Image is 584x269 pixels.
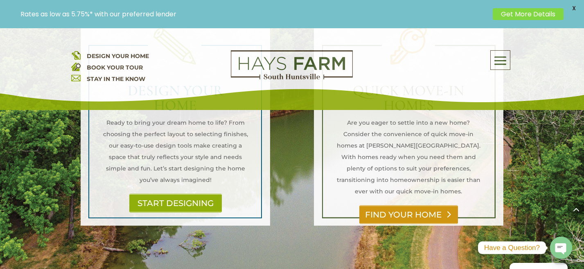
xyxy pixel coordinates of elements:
[231,74,353,81] a: hays farm homes huntsville development
[568,2,580,14] span: X
[87,52,149,60] a: DESIGN YOUR HOME
[129,194,222,213] a: START DESIGNING
[20,10,489,18] p: Rates as low as 5.75%* with our preferred lender
[71,62,81,71] img: book your home tour
[102,117,248,186] p: Ready to bring your dream home to life? From choosing the perfect layout to selecting finishes, o...
[231,50,353,80] img: Logo
[87,75,145,83] a: STAY IN THE KNOW
[71,50,81,60] img: design your home
[493,8,564,20] a: Get More Details
[359,205,458,224] a: FIND YOUR HOME
[87,64,143,71] a: BOOK YOUR TOUR
[336,117,482,197] p: Are you eager to settle into a new home? Consider the convenience of quick move-in homes at [PERS...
